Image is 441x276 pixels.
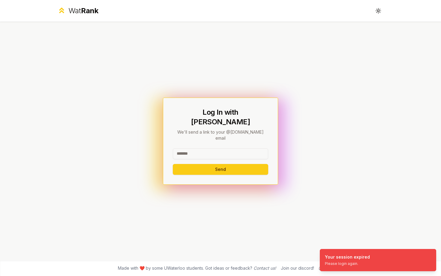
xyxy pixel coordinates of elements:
[68,6,98,16] div: Wat
[173,164,268,175] button: Send
[81,6,98,15] span: Rank
[325,261,370,266] div: Please login again.
[118,265,276,271] span: Made with ❤️ by some UWaterloo students. Got ideas or feedback?
[325,254,370,260] div: Your session expired
[253,265,276,271] a: Contact us!
[57,6,98,16] a: WatRank
[173,108,268,127] h1: Log In with [PERSON_NAME]
[173,129,268,141] p: We'll send a link to your @[DOMAIN_NAME] email
[281,265,314,271] div: Join our discord!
